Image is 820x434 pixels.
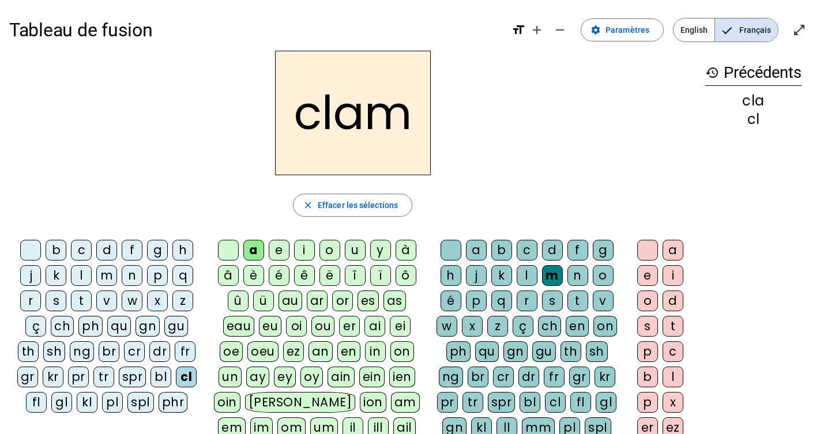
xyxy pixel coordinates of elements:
[513,316,533,337] div: ç
[553,23,567,37] mat-icon: remove
[246,367,269,387] div: ay
[593,265,614,286] div: o
[172,290,193,311] div: z
[491,265,512,286] div: k
[437,316,457,337] div: w
[517,240,537,261] div: c
[590,25,601,35] mat-icon: settings
[581,18,664,41] button: Paramètres
[383,290,406,311] div: as
[51,392,72,413] div: gl
[214,392,240,413] div: oin
[548,18,571,41] button: Diminuer la taille de la police
[468,367,488,387] div: br
[71,265,92,286] div: l
[663,341,683,362] div: c
[159,392,188,413] div: phr
[391,392,420,413] div: am
[705,112,802,126] div: cl
[68,367,89,387] div: pr
[259,316,281,337] div: eu
[569,367,590,387] div: gr
[247,341,279,362] div: oeu
[122,240,142,261] div: f
[503,341,528,362] div: gn
[542,290,563,311] div: s
[466,240,487,261] div: a
[705,66,719,80] mat-icon: history
[294,265,315,286] div: ê
[279,290,302,311] div: au
[294,240,315,261] div: i
[175,341,195,362] div: fr
[253,290,274,311] div: ü
[637,316,658,337] div: s
[176,367,197,387] div: cl
[390,316,411,337] div: ei
[705,94,802,108] div: cla
[339,316,360,337] div: er
[43,341,65,362] div: sh
[25,316,46,337] div: ç
[360,392,386,413] div: ion
[172,240,193,261] div: h
[370,240,391,261] div: y
[364,316,385,337] div: ai
[570,392,591,413] div: fl
[328,367,355,387] div: ain
[439,367,463,387] div: ng
[466,265,487,286] div: j
[286,316,307,337] div: oi
[637,265,658,286] div: e
[43,367,63,387] div: kr
[17,367,38,387] div: gr
[596,392,616,413] div: gl
[20,290,41,311] div: r
[586,341,608,362] div: sh
[136,316,160,337] div: gn
[46,290,66,311] div: s
[390,341,414,362] div: on
[147,265,168,286] div: p
[370,265,391,286] div: ï
[283,341,304,362] div: ez
[437,392,458,413] div: pr
[530,23,544,37] mat-icon: add
[122,265,142,286] div: n
[345,265,366,286] div: î
[307,290,328,311] div: ar
[102,392,123,413] div: pl
[18,341,39,362] div: th
[274,367,296,387] div: ey
[663,290,683,311] div: d
[491,240,512,261] div: b
[566,316,589,337] div: en
[705,60,802,86] h3: Précédents
[345,240,366,261] div: u
[663,392,683,413] div: x
[511,23,525,37] mat-icon: format_size
[147,290,168,311] div: x
[20,265,41,286] div: j
[441,290,461,311] div: é
[491,290,512,311] div: q
[359,367,385,387] div: ein
[26,392,47,413] div: fl
[127,392,154,413] div: spl
[593,240,614,261] div: g
[493,367,514,387] div: cr
[243,265,264,286] div: è
[389,367,415,387] div: ien
[275,51,431,175] h2: clam
[545,392,566,413] div: cl
[441,265,461,286] div: h
[715,18,778,41] span: Français
[293,194,412,217] button: Effacer les sélections
[269,265,289,286] div: é
[544,367,565,387] div: fr
[525,18,548,41] button: Augmenter la taille de la police
[488,392,516,413] div: spr
[269,240,289,261] div: e
[605,23,649,37] span: Paramètres
[96,290,117,311] div: v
